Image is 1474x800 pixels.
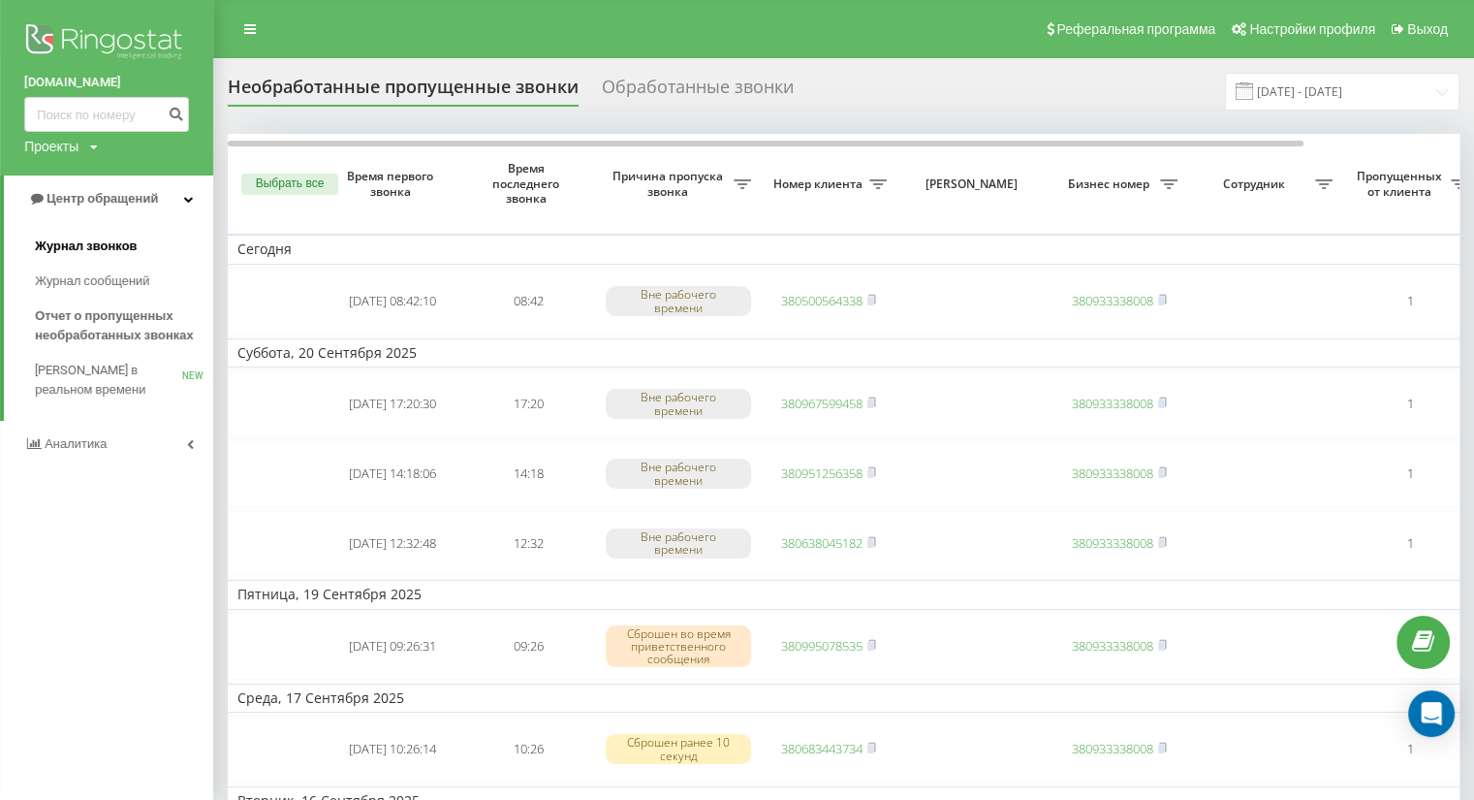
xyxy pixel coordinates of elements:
[35,237,137,256] span: Журнал звонков
[47,191,158,206] span: Центр обращений
[35,264,213,299] a: Журнал сообщений
[1249,21,1375,37] span: Настройки профиля
[1072,292,1153,309] a: 380933338008
[35,272,149,291] span: Журнал сообщений
[460,717,596,783] td: 10:26
[770,176,869,192] span: Номер клиента
[35,353,213,407] a: [PERSON_NAME] в реальном времениNEW
[781,534,862,552] a: 380638045182
[4,176,213,222] a: Центр обращений
[1072,740,1153,757] a: 380933338008
[1072,637,1153,655] a: 380933338008
[606,734,751,763] div: Сброшен ранее 10 секунд
[35,299,213,353] a: Отчет о пропущенных необработанных звонках
[602,77,794,107] div: Обработанные звонки
[325,614,460,680] td: [DATE] 09:26:31
[781,292,862,309] a: 380500564338
[781,740,862,757] a: 380683443734
[1056,21,1215,37] span: Реферальная программа
[460,511,596,577] td: 12:32
[325,511,460,577] td: [DATE] 12:32:48
[1072,464,1153,482] a: 380933338008
[325,441,460,507] td: [DATE] 14:18:06
[606,528,751,558] div: Вне рабочего времени
[781,464,862,482] a: 380951256358
[325,371,460,437] td: [DATE] 17:20:30
[35,361,182,400] span: [PERSON_NAME] в реальном времени
[24,137,78,156] div: Проекты
[606,389,751,418] div: Вне рабочего времени
[325,717,460,783] td: [DATE] 10:26:14
[606,286,751,315] div: Вне рабочего времени
[45,436,107,451] span: Аналитика
[1072,534,1153,552] a: 380933338008
[913,176,1035,192] span: [PERSON_NAME]
[1352,169,1451,199] span: Пропущенных от клиента
[781,637,862,655] a: 380995078535
[228,77,579,107] div: Необработанные пропущенные звонки
[325,269,460,335] td: [DATE] 08:42:10
[1408,690,1455,737] div: Open Intercom Messenger
[460,614,596,680] td: 09:26
[35,306,204,345] span: Отчет о пропущенных необработанных звонках
[606,625,751,668] div: Сброшен во время приветственного сообщения
[1072,395,1153,412] a: 380933338008
[24,97,189,132] input: Поиск по номеру
[1061,176,1160,192] span: Бизнес номер
[606,169,734,199] span: Причина пропуска звонка
[24,19,189,68] img: Ringostat logo
[781,395,862,412] a: 380967599458
[24,73,189,92] a: [DOMAIN_NAME]
[460,371,596,437] td: 17:20
[460,441,596,507] td: 14:18
[241,174,338,195] button: Выбрать все
[460,269,596,335] td: 08:42
[476,161,580,207] span: Время последнего звонка
[340,169,445,199] span: Время первого звонка
[35,229,213,264] a: Журнал звонков
[1407,21,1448,37] span: Выход
[1197,176,1315,192] span: Сотрудник
[606,459,751,488] div: Вне рабочего времени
